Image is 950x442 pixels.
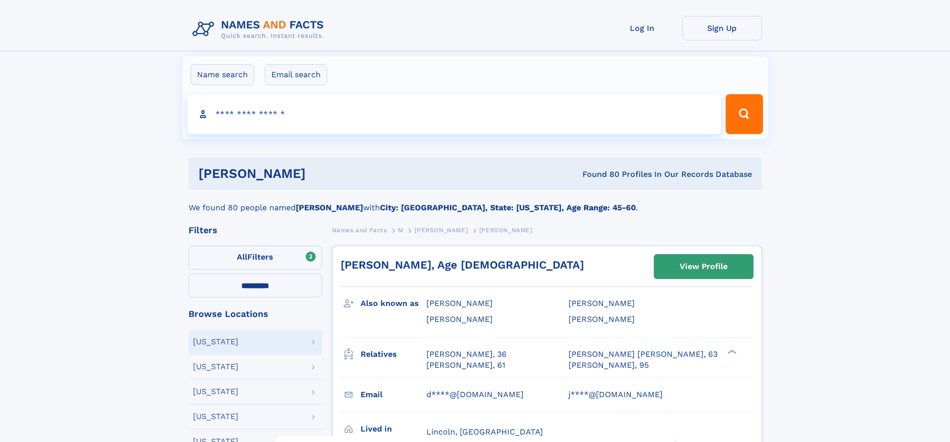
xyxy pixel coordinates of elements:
[189,246,322,270] label: Filters
[189,309,322,318] div: Browse Locations
[190,64,254,85] label: Name search
[189,226,322,235] div: Filters
[426,360,505,371] a: [PERSON_NAME], 61
[361,295,426,312] h3: Also known as
[398,227,403,234] span: M
[444,169,752,180] div: Found 80 Profiles In Our Records Database
[188,94,722,134] input: search input
[680,255,728,278] div: View Profile
[193,413,238,421] div: [US_STATE]
[726,94,762,134] button: Search Button
[361,386,426,403] h3: Email
[341,259,584,271] a: [PERSON_NAME], Age [DEMOGRAPHIC_DATA]
[296,203,363,212] b: [PERSON_NAME]
[332,224,387,236] a: Names and Facts
[602,16,682,40] a: Log In
[426,298,493,308] span: [PERSON_NAME]
[682,16,762,40] a: Sign Up
[198,167,444,180] h1: [PERSON_NAME]
[380,203,636,212] b: City: [GEOGRAPHIC_DATA], State: [US_STATE], Age Range: 45-60
[193,388,238,396] div: [US_STATE]
[361,421,426,438] h3: Lived in
[569,360,649,371] a: [PERSON_NAME], 95
[414,224,468,236] a: [PERSON_NAME]
[569,298,635,308] span: [PERSON_NAME]
[193,363,238,371] div: [US_STATE]
[414,227,468,234] span: [PERSON_NAME]
[426,314,493,324] span: [PERSON_NAME]
[569,314,635,324] span: [PERSON_NAME]
[569,349,718,360] a: [PERSON_NAME] [PERSON_NAME], 63
[265,64,327,85] label: Email search
[725,348,737,355] div: ❯
[479,227,533,234] span: [PERSON_NAME]
[237,252,247,262] span: All
[426,427,543,437] span: Lincoln, [GEOGRAPHIC_DATA]
[398,224,403,236] a: M
[426,349,507,360] a: [PERSON_NAME], 36
[189,16,332,43] img: Logo Names and Facts
[654,255,753,279] a: View Profile
[193,338,238,346] div: [US_STATE]
[361,346,426,363] h3: Relatives
[189,190,762,214] div: We found 80 people named with .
